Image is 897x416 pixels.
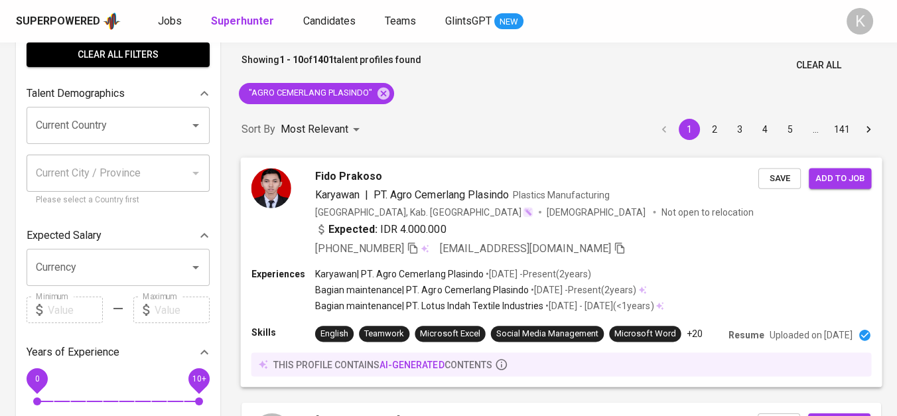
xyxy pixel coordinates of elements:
[48,297,103,323] input: Value
[103,11,121,31] img: app logo
[614,328,675,340] div: Microsoft Word
[281,121,348,137] p: Most Relevant
[494,15,523,29] span: NEW
[770,328,853,342] p: Uploaded on [DATE]
[158,13,184,30] a: Jobs
[547,205,648,218] span: [DEMOGRAPHIC_DATA]
[211,15,274,27] b: Superhunter
[315,299,543,312] p: Bagian maintenance | PT. Lotus Indah Textile Industries
[729,119,750,140] button: Go to page 3
[754,119,776,140] button: Go to page 4
[728,328,764,342] p: Resume
[439,242,611,254] span: [EMAIL_ADDRESS][DOMAIN_NAME]
[385,15,416,27] span: Teams
[251,326,315,339] p: Skills
[303,15,356,27] span: Candidates
[523,206,533,217] img: magic_wand.svg
[27,339,210,366] div: Years of Experience
[27,42,210,67] button: Clear All filters
[529,283,636,297] p: • [DATE] - Present ( 2 years )
[780,119,801,140] button: Go to page 5
[315,267,484,280] p: Karyawan | PT. Agro Cemerlang Plasindo
[847,8,873,35] div: K
[513,189,610,200] span: Plastics Manufacturing
[379,359,444,370] span: AI-generated
[484,267,591,280] p: • [DATE] - Present ( 2 years )
[281,117,364,142] div: Most Relevant
[315,242,404,254] span: [PHONE_NUMBER]
[315,188,360,200] span: Karyawan
[704,119,725,140] button: Go to page 2
[364,328,404,340] div: Teamwork
[186,116,205,135] button: Open
[251,168,291,208] img: c072618916dc99c971ae27077f024fc3.jpg
[858,119,879,140] button: Go to next page
[241,53,421,78] p: Showing of talent profiles found
[385,13,419,30] a: Teams
[37,46,199,63] span: Clear All filters
[158,15,182,27] span: Jobs
[809,168,871,188] button: Add to job
[241,121,275,137] p: Sort By
[251,267,315,280] p: Experiences
[320,328,348,340] div: English
[445,15,492,27] span: GlintsGPT
[303,13,358,30] a: Candidates
[652,119,881,140] nav: pagination navigation
[315,283,529,297] p: Bagian maintenance | PT. Agro Cemerlang Plasindo
[273,358,492,371] p: this profile contains contents
[36,194,200,207] p: Please select a Country first
[661,205,753,218] p: Not open to relocation
[239,83,394,104] div: "AGRO CEMERLANG PLASINDO"
[192,374,206,383] span: 10+
[239,87,380,100] span: "AGRO CEMERLANG PLASINDO"
[211,13,277,30] a: Superhunter
[365,186,368,202] span: |
[16,14,100,29] div: Superpowered
[374,188,509,200] span: PT. Agro Cemerlang Plasindo
[186,258,205,277] button: Open
[758,168,801,188] button: Save
[27,344,119,360] p: Years of Experience
[312,54,334,65] b: 1401
[445,13,523,30] a: GlintsGPT NEW
[687,327,703,340] p: +20
[27,228,102,243] p: Expected Salary
[679,119,700,140] button: page 1
[241,158,881,387] a: Fido PrakosoKaryawan|PT. Agro Cemerlang PlasindoPlastics Manufacturing[GEOGRAPHIC_DATA], Kab. [GE...
[315,168,382,184] span: Fido Prakoso
[496,328,598,340] div: Social Media Management
[155,297,210,323] input: Value
[315,205,533,218] div: [GEOGRAPHIC_DATA], Kab. [GEOGRAPHIC_DATA]
[16,11,121,31] a: Superpoweredapp logo
[27,86,125,102] p: Talent Demographics
[34,374,39,383] span: 0
[315,221,447,237] div: IDR 4.000.000
[27,80,210,107] div: Talent Demographics
[328,221,378,237] b: Expected:
[27,222,210,249] div: Expected Salary
[796,57,841,74] span: Clear All
[543,299,654,312] p: • [DATE] - [DATE] ( <1 years )
[815,171,864,186] span: Add to job
[805,123,826,136] div: …
[279,54,303,65] b: 1 - 10
[791,53,847,78] button: Clear All
[420,328,480,340] div: Microsoft Excel
[830,119,854,140] button: Go to page 141
[765,171,794,186] span: Save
